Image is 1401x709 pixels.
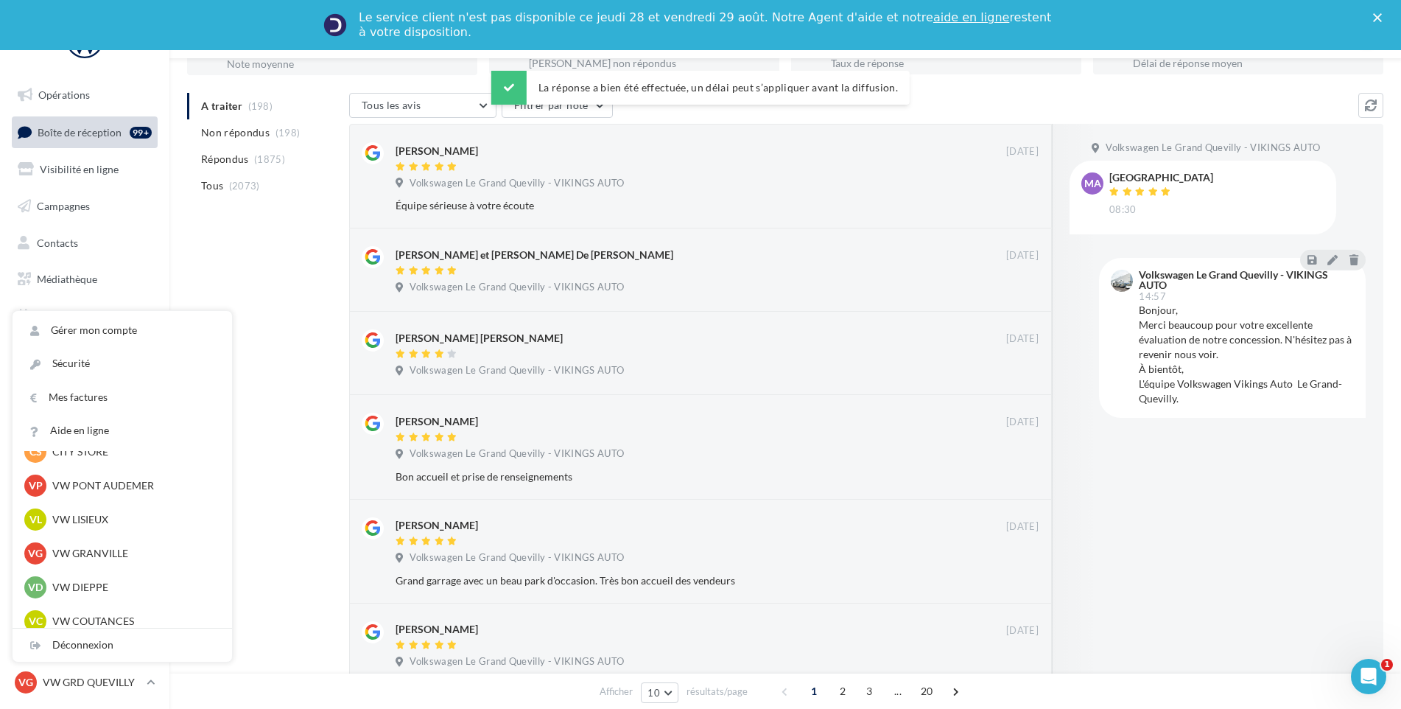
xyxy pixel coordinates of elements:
span: VG [18,675,33,690]
a: Campagnes DataOnDemand [9,386,161,430]
span: 08:30 [1109,203,1137,217]
span: VG [28,546,43,561]
span: Volkswagen Le Grand Quevilly - VIKINGS AUTO [410,551,624,565]
a: aide en ligne [933,10,1009,24]
span: Boîte de réception [38,125,122,138]
span: Volkswagen Le Grand Quevilly - VIKINGS AUTO [410,281,624,294]
span: [DATE] [1006,145,1039,158]
div: Déconnexion [13,629,232,662]
span: [DATE] [1006,624,1039,638]
div: [PERSON_NAME] [396,518,478,533]
span: 20 [915,680,939,703]
div: Note moyenne [227,59,466,69]
span: Volkswagen Le Grand Quevilly - VIKINGS AUTO [410,447,624,461]
div: [PERSON_NAME] [396,144,478,158]
span: VP [29,478,43,493]
span: Calendrier [37,310,86,322]
p: VW GRD QUEVILLY [43,675,141,690]
span: Tous les avis [362,99,421,111]
div: [PERSON_NAME] [396,622,478,637]
span: Opérations [38,88,90,101]
span: Contacts [37,236,78,248]
div: [GEOGRAPHIC_DATA] [1109,172,1213,183]
span: Répondus [201,152,249,167]
a: Opérations [9,80,161,111]
div: Taux de réponse [831,58,1070,69]
a: Calendrier [9,301,161,332]
a: VG VW GRD QUEVILLY [12,668,158,696]
div: [PERSON_NAME] [396,414,478,429]
span: Médiathèque [37,273,97,285]
span: Visibilité en ligne [40,163,119,175]
a: Sécurité [13,347,232,380]
a: Aide en ligne [13,414,232,447]
a: Contacts [9,228,161,259]
a: Boîte de réception99+ [9,116,161,148]
a: Visibilité en ligne [9,154,161,185]
span: VD [28,580,43,595]
span: (1875) [254,153,285,165]
div: La réponse a bien été effectuée, un délai peut s’appliquer avant la diffusion. [491,71,910,105]
span: Non répondus [201,125,270,140]
span: MA [1084,176,1101,191]
div: [PERSON_NAME] et [PERSON_NAME] De [PERSON_NAME] [396,248,673,262]
span: 1 [802,680,826,703]
span: (2073) [229,180,260,192]
div: Le service client n'est pas disponible ce jeudi 28 et vendredi 29 août. Notre Agent d'aide et not... [359,10,1054,40]
div: Grand garrage avec un beau park d'occasion. Très bon accueil des vendeurs [396,573,943,588]
div: Bon accueil et prise de renseignements [396,469,943,484]
div: [PERSON_NAME] non répondus [529,58,768,69]
span: Volkswagen Le Grand Quevilly - VIKINGS AUTO [410,364,624,377]
p: VW COUTANCES [52,614,214,629]
span: 1 [1381,659,1393,671]
span: CS [29,444,42,459]
span: Afficher [600,685,633,699]
div: Fermer [1373,13,1388,22]
p: CITY STORE [52,444,214,459]
a: Médiathèque [9,264,161,295]
button: 10 [641,682,678,703]
span: [DATE] [1006,249,1039,262]
p: VW LISIEUX [52,512,214,527]
span: VC [29,614,43,629]
span: [DATE] [1006,416,1039,429]
iframe: Intercom live chat [1351,659,1386,694]
span: Volkswagen Le Grand Quevilly - VIKINGS AUTO [1106,142,1320,155]
span: VL [29,512,42,527]
p: VW PONT AUDEMER [52,478,214,493]
span: Volkswagen Le Grand Quevilly - VIKINGS AUTO [410,177,624,190]
div: Bonjour, Merci beaucoup pour votre excellente évaluation de notre concession. N'hésitez pas à rev... [1139,303,1354,406]
span: Tous [201,178,223,193]
span: [DATE] [1006,332,1039,346]
button: Tous les avis [349,93,496,118]
a: Mes factures [13,381,232,414]
p: VW GRANVILLE [52,546,214,561]
span: (198) [275,127,301,139]
div: 99+ [130,127,152,139]
span: ... [886,680,910,703]
span: 14:57 [1139,292,1166,301]
div: Délai de réponse moyen [1133,58,1372,69]
span: [DATE] [1006,520,1039,534]
a: Campagnes [9,191,161,222]
span: Campagnes [37,200,90,212]
a: Gérer mon compte [13,314,232,347]
img: Profile image for Service-Client [323,13,347,37]
span: 10 [647,687,660,699]
div: Équipe sérieuse à votre écoute [396,198,943,213]
div: [PERSON_NAME] [PERSON_NAME] [396,331,563,346]
span: Volkswagen Le Grand Quevilly - VIKINGS AUTO [410,655,624,668]
a: PLV et print personnalisable [9,338,161,381]
div: Volkswagen Le Grand Quevilly - VIKINGS AUTO [1139,270,1351,290]
span: 3 [857,680,881,703]
span: 2 [831,680,854,703]
span: résultats/page [687,685,748,699]
p: VW DIEPPE [52,580,214,595]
